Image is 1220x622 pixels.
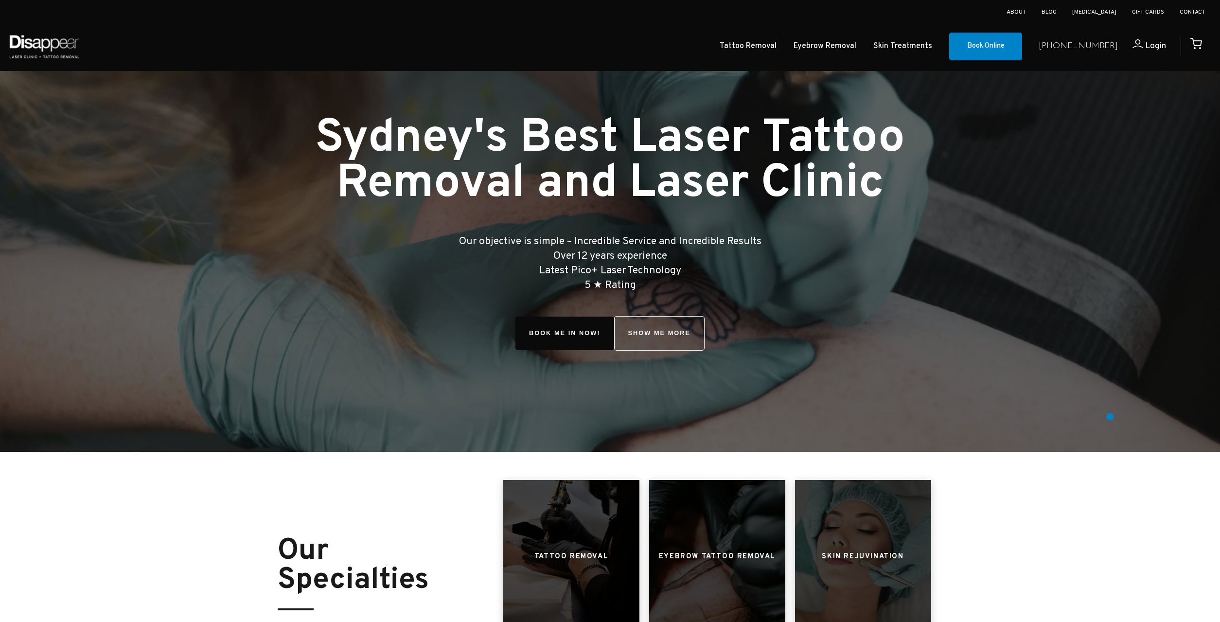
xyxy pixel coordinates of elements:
[278,117,943,207] h1: Sydney's Best Laser Tattoo Removal and Laser Clinic
[720,39,777,53] a: Tattoo Removal
[794,39,856,53] a: Eyebrow Removal
[1007,8,1026,16] a: About
[873,39,932,53] a: Skin Treatments
[1072,8,1116,16] a: [MEDICAL_DATA]
[1180,8,1205,16] a: Contact
[515,317,614,350] a: BOOK ME IN NOW!
[515,317,614,350] span: Book Me In!
[534,548,608,566] h3: Tattoo Removal
[278,533,429,600] strong: Our Specialties
[614,316,705,351] a: SHOW ME MORE
[1132,8,1164,16] a: Gift Cards
[459,235,761,291] big: Our objective is simple – Incredible Service and Incredible Results Over 12 years experience Late...
[1118,39,1166,53] a: Login
[1042,8,1057,16] a: Blog
[822,548,903,566] h3: Skin Rejuvination
[659,548,775,566] h3: Eyebrow Tattoo Removal
[1145,40,1166,52] span: Login
[949,33,1022,61] a: Book Online
[7,29,81,64] img: Disappear - Laser Clinic and Tattoo Removal Services in Sydney, Australia
[1039,39,1118,53] a: [PHONE_NUMBER]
